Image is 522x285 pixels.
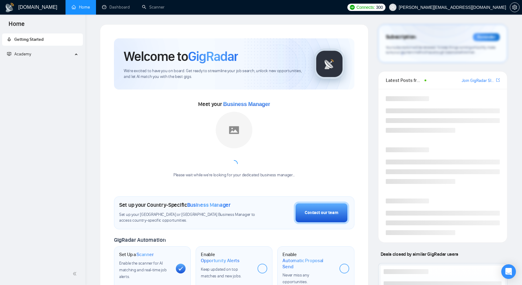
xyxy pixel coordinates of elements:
span: Keep updated on top matches and new jobs. [201,267,241,279]
span: Your subscription will be renewed. To keep things running smoothly, make sure your payment method... [386,45,495,55]
div: Contact our team [305,209,338,216]
span: Automatic Proposal Send [282,258,334,269]
span: loading [230,160,238,167]
div: Reminder [473,33,500,41]
span: fund-projection-screen [7,52,11,56]
a: searchScanner [142,5,165,10]
h1: Enable [201,252,253,263]
span: Deals closed by similar GigRadar users [378,249,461,259]
span: Never miss any opportunities. [282,273,309,284]
h1: Set Up a [119,252,154,258]
img: upwork-logo.png [350,5,355,10]
button: Contact our team [294,202,349,224]
span: user [391,5,395,9]
a: dashboardDashboard [102,5,130,10]
div: Please wait while we're looking for your dedicated business manager... [170,172,299,178]
span: Latest Posts from the GigRadar Community [386,76,423,84]
span: setting [510,5,519,10]
h1: Set up your Country-Specific [119,202,231,208]
a: homeHome [72,5,90,10]
span: Academy [7,51,31,57]
span: Getting Started [14,37,44,42]
img: gigradar-logo.png [314,49,345,79]
span: Set up your [GEOGRAPHIC_DATA] or [GEOGRAPHIC_DATA] Business Manager to access country-specific op... [119,212,257,223]
div: Open Intercom Messenger [501,264,516,279]
span: Subscription [386,32,416,42]
span: rocket [7,37,11,41]
img: logo [5,3,15,12]
span: Meet your [198,101,270,107]
span: Scanner [137,252,154,258]
span: export [496,78,500,83]
a: setting [510,5,520,10]
span: GigRadar Automation [114,237,165,243]
span: Business Manager [223,101,270,107]
h1: Enable [282,252,334,269]
span: Connects: [357,4,375,11]
li: Getting Started [2,33,83,46]
span: We're excited to have you on board. Get ready to streamline your job search, unlock new opportuni... [124,68,304,80]
a: Join GigRadar Slack Community [462,77,495,84]
span: Business Manager [187,202,231,208]
img: placeholder.png [216,112,252,148]
span: Enable the scanner for AI matching and real-time job alerts. [119,261,166,279]
span: Opportunity Alerts [201,258,240,264]
span: 300 [376,4,383,11]
span: GigRadar [188,48,238,65]
a: export [496,77,500,83]
span: Academy [14,51,31,57]
span: Home [4,19,30,32]
h1: Welcome to [124,48,238,65]
span: double-left [73,271,79,277]
button: setting [510,2,520,12]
